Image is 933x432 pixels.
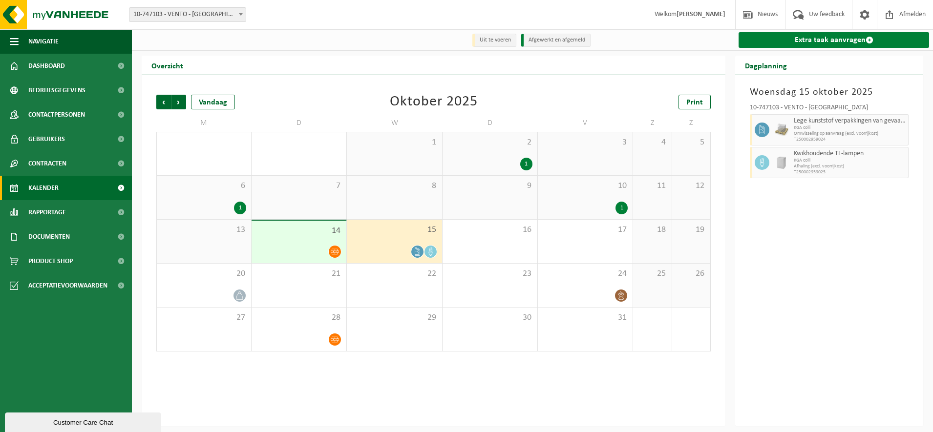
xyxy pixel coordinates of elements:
[390,95,478,109] div: Oktober 2025
[677,11,725,18] strong: [PERSON_NAME]
[256,268,341,279] span: 21
[28,54,65,78] span: Dashboard
[750,85,909,100] h3: Woensdag 15 oktober 2025
[735,56,797,75] h2: Dagplanning
[162,225,246,235] span: 13
[28,151,66,176] span: Contracten
[677,225,705,235] span: 19
[171,95,186,109] span: Volgende
[794,158,906,164] span: KGA colli
[447,225,532,235] span: 16
[774,123,789,137] img: LP-PA-00000-WDN-11
[256,226,341,236] span: 14
[638,137,666,148] span: 4
[521,34,591,47] li: Afgewerkt en afgemeld
[520,158,532,170] div: 1
[679,95,711,109] a: Print
[472,34,516,47] li: Uit te voeren
[739,32,929,48] a: Extra taak aanvragen
[794,131,906,137] span: Omwisseling op aanvraag (excl. voorrijkost)
[156,95,171,109] span: Vorige
[638,268,666,279] span: 25
[28,225,70,249] span: Documenten
[5,411,163,432] iframe: chat widget
[794,117,906,125] span: Lege kunststof verpakkingen van gevaarlijke stoffen
[794,164,906,169] span: Afhaling (excl. voorrijkost)
[447,268,532,279] span: 23
[28,249,73,273] span: Product Shop
[447,137,532,148] span: 2
[750,104,909,114] div: 10-747103 - VENTO - [GEOGRAPHIC_DATA]
[162,268,246,279] span: 20
[677,268,705,279] span: 26
[543,181,628,191] span: 10
[677,137,705,148] span: 5
[447,181,532,191] span: 9
[686,99,703,106] span: Print
[638,181,666,191] span: 11
[794,125,906,131] span: KGA colli
[352,181,437,191] span: 8
[794,150,906,158] span: Kwikhoudende TL-lampen
[352,225,437,235] span: 15
[234,202,246,214] div: 1
[347,114,442,132] td: W
[142,56,193,75] h2: Overzicht
[162,181,246,191] span: 6
[615,202,628,214] div: 1
[543,137,628,148] span: 3
[129,8,246,21] span: 10-747103 - VENTO - OUDENAARDE
[28,176,59,200] span: Kalender
[794,169,906,175] span: T250002959025
[543,312,628,323] span: 31
[794,137,906,143] span: T250002959024
[352,268,437,279] span: 22
[677,181,705,191] span: 12
[447,312,532,323] span: 30
[28,127,65,151] span: Gebruikers
[28,103,85,127] span: Contactpersonen
[638,225,666,235] span: 18
[156,114,252,132] td: M
[543,268,628,279] span: 24
[633,114,672,132] td: Z
[191,95,235,109] div: Vandaag
[28,78,85,103] span: Bedrijfsgegevens
[28,200,66,225] span: Rapportage
[672,114,711,132] td: Z
[774,155,789,170] img: IC-CB-CU
[543,225,628,235] span: 17
[28,273,107,298] span: Acceptatievoorwaarden
[443,114,538,132] td: D
[252,114,347,132] td: D
[256,181,341,191] span: 7
[162,312,246,323] span: 27
[538,114,633,132] td: V
[352,137,437,148] span: 1
[256,312,341,323] span: 28
[28,29,59,54] span: Navigatie
[352,312,437,323] span: 29
[129,7,246,22] span: 10-747103 - VENTO - OUDENAARDE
